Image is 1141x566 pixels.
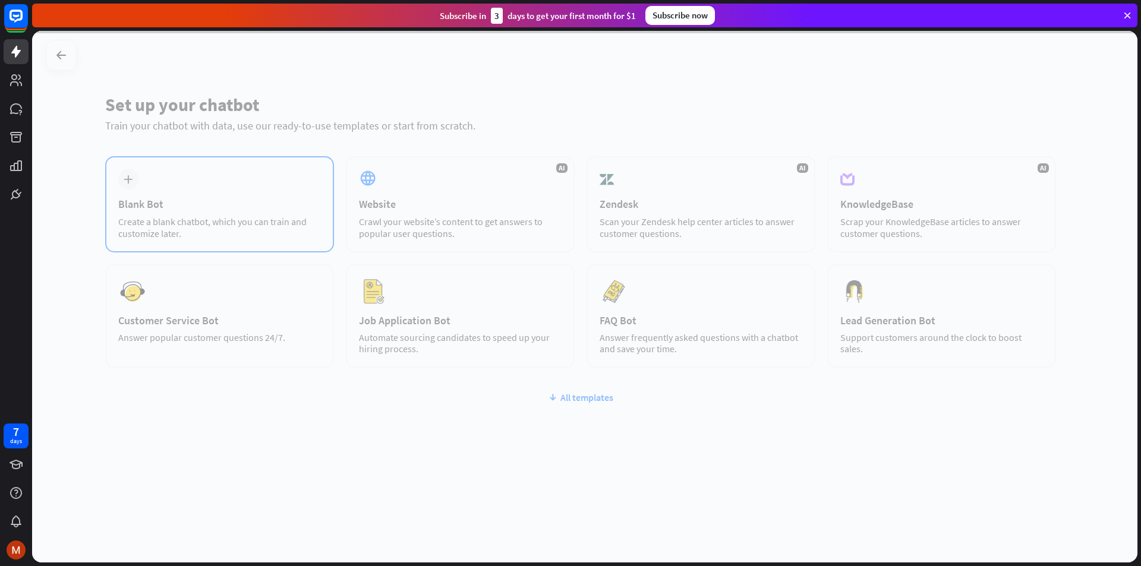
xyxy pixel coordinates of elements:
[13,426,19,437] div: 7
[645,6,715,25] div: Subscribe now
[491,8,503,24] div: 3
[10,437,22,445] div: days
[440,8,636,24] div: Subscribe in days to get your first month for $1
[10,5,45,40] button: Open LiveChat chat widget
[4,423,29,448] a: 7 days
